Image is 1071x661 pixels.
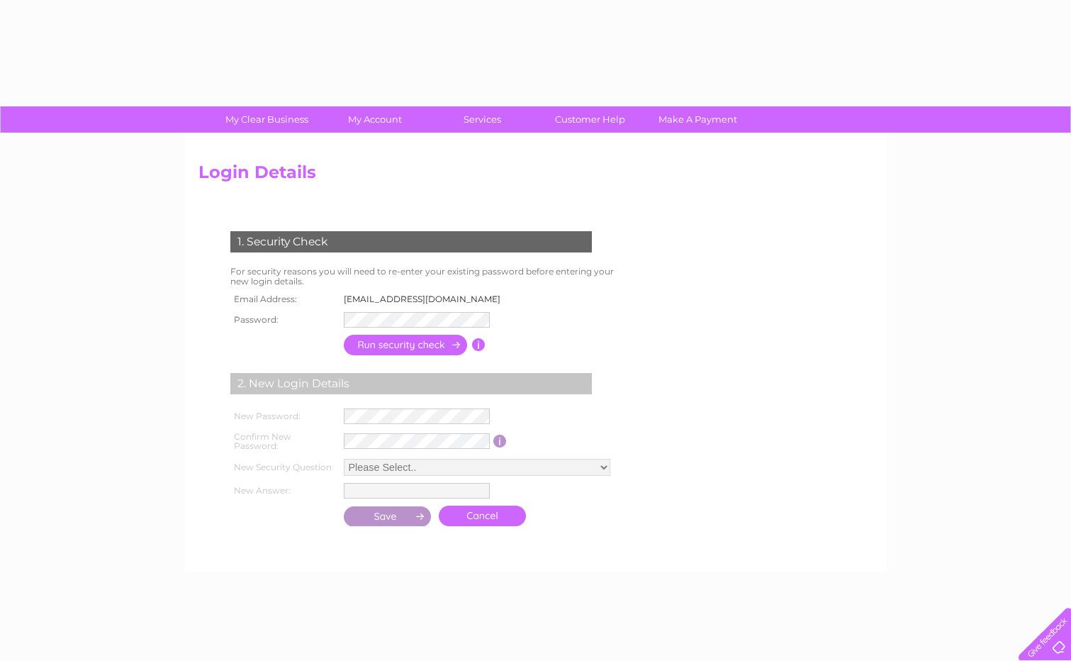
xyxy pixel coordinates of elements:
[532,106,649,133] a: Customer Help
[639,106,756,133] a: Make A Payment
[340,290,512,309] td: [EMAIL_ADDRESS][DOMAIN_NAME]
[227,263,629,290] td: For security reasons you will need to re-enter your existing password before entering your new lo...
[493,435,507,448] input: Information
[344,506,432,526] input: Submit
[227,290,340,309] th: Email Address:
[227,405,340,428] th: New Password:
[230,231,592,252] div: 1. Security Check
[227,479,340,502] th: New Answer:
[472,338,486,351] input: Information
[316,106,433,133] a: My Account
[424,106,541,133] a: Services
[227,455,340,479] th: New Security Question
[208,106,325,133] a: My Clear Business
[227,309,340,331] th: Password:
[439,506,526,526] a: Cancel
[227,428,340,456] th: Confirm New Password:
[198,162,873,189] h2: Login Details
[230,373,592,394] div: 2. New Login Details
